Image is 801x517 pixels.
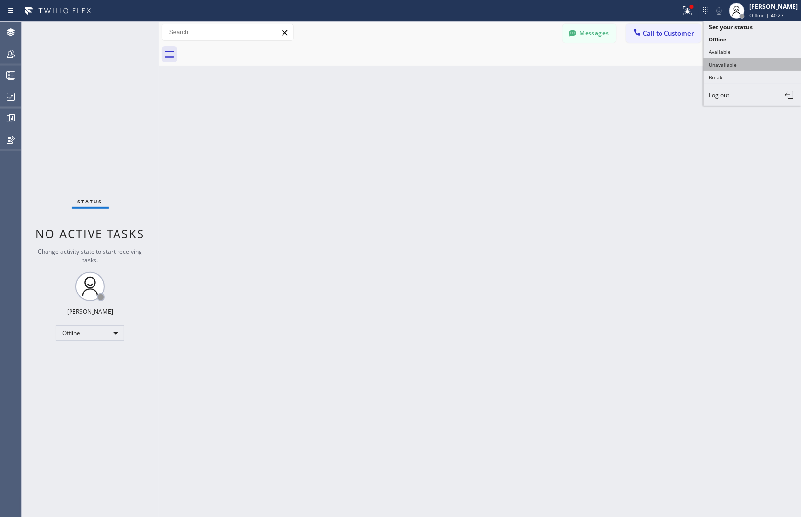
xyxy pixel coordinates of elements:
div: [PERSON_NAME] [67,307,113,315]
span: Change activity state to start receiving tasks. [38,247,142,264]
input: Search [162,24,293,40]
div: Offline [56,325,124,341]
div: [PERSON_NAME] [750,2,798,11]
span: No active tasks [36,225,145,242]
span: Call to Customer [643,29,695,38]
button: Call to Customer [626,24,701,43]
span: Offline | 40:27 [750,12,784,19]
span: Status [78,198,103,205]
button: Messages [563,24,616,43]
button: Mute [712,4,726,18]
